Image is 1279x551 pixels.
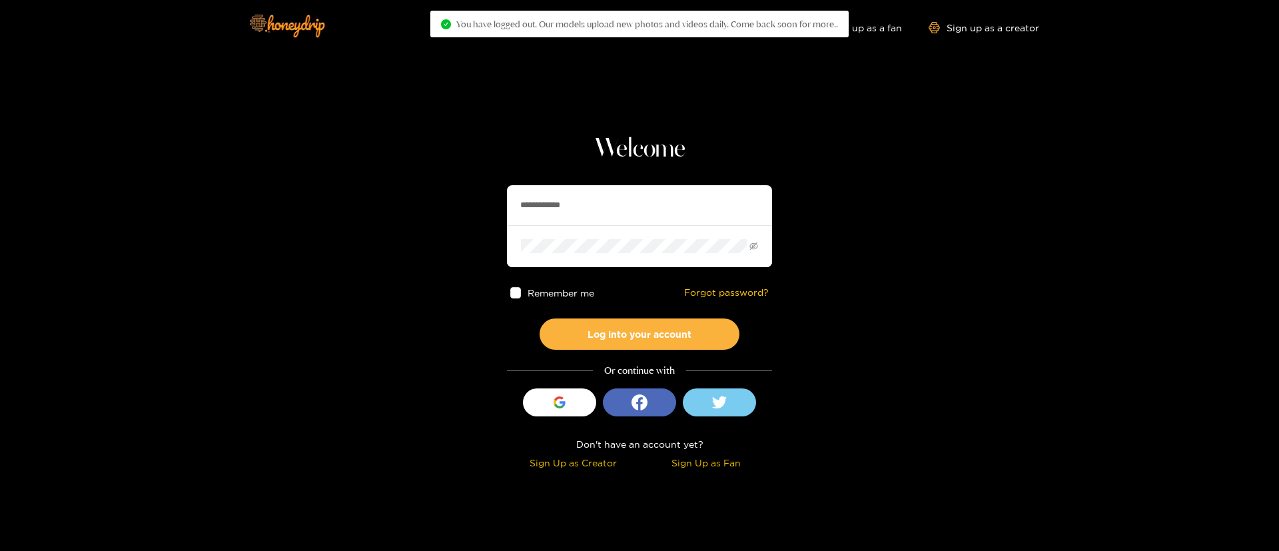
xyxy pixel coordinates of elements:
button: Log into your account [540,318,739,350]
span: Remember me [528,288,595,298]
div: Or continue with [507,363,772,378]
h1: Welcome [507,133,772,165]
a: Sign up as a creator [929,22,1039,33]
span: You have logged out. Our models upload new photos and videos daily. Come back soon for more.. [456,19,838,29]
a: Forgot password? [684,287,769,298]
span: eye-invisible [749,242,758,251]
div: Sign Up as Fan [643,455,769,470]
div: Sign Up as Creator [510,455,636,470]
a: Sign up as a fan [811,22,902,33]
span: check-circle [441,19,451,29]
div: Don't have an account yet? [507,436,772,452]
